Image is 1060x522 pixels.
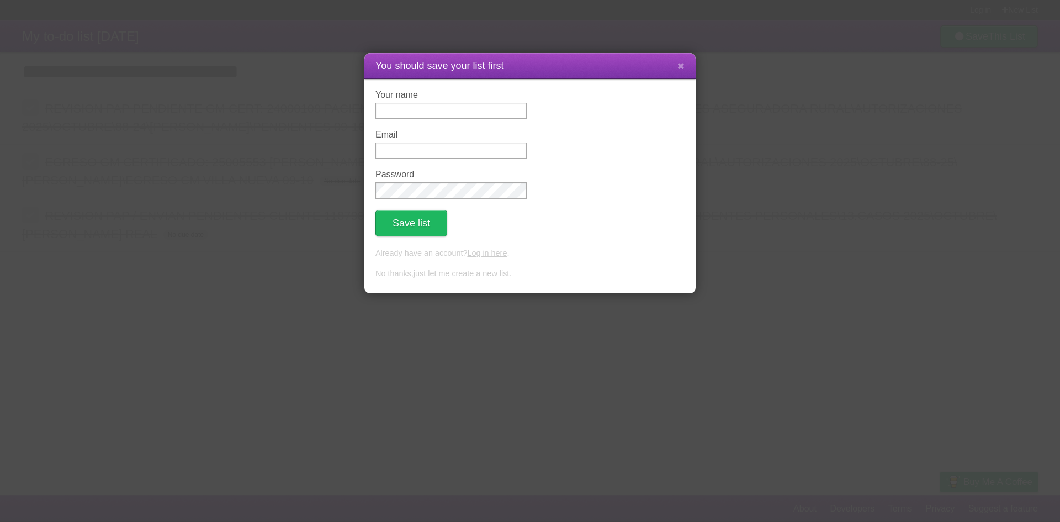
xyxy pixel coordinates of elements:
a: Log in here [467,249,507,257]
button: Save list [375,210,447,236]
label: Email [375,130,527,140]
p: No thanks, . [375,268,685,280]
h1: You should save your list first [375,59,685,73]
p: Already have an account? . [375,247,685,260]
label: Password [375,170,527,180]
label: Your name [375,90,527,100]
a: just let me create a new list [414,269,510,278]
